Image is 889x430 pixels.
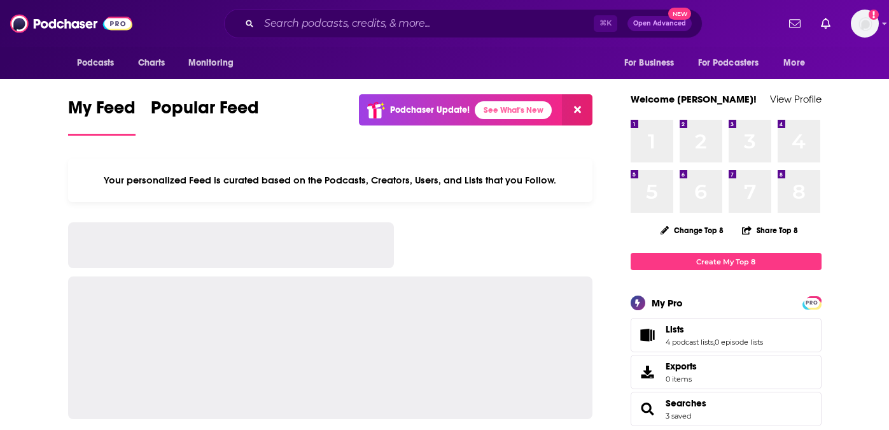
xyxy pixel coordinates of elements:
[666,338,713,347] a: 4 podcast lists
[741,218,799,243] button: Share Top 8
[715,338,763,347] a: 0 episode lists
[770,93,822,105] a: View Profile
[130,51,173,75] a: Charts
[627,16,692,31] button: Open AdvancedNew
[179,51,250,75] button: open menu
[851,10,879,38] span: Logged in as teisenbe
[631,253,822,270] a: Create My Top 8
[784,13,806,34] a: Show notifications dropdown
[713,338,715,347] span: ,
[624,54,675,72] span: For Business
[151,97,259,136] a: Popular Feed
[666,412,691,420] a: 3 saved
[68,51,131,75] button: open menu
[68,97,136,126] span: My Feed
[666,324,763,335] a: Lists
[690,51,778,75] button: open menu
[475,101,552,119] a: See What's New
[224,9,703,38] div: Search podcasts, credits, & more...
[68,159,593,202] div: Your personalized Feed is curated based on the Podcasts, Creators, Users, and Lists that you Follow.
[594,15,617,32] span: ⌘ K
[390,104,470,115] p: Podchaser Update!
[652,297,683,309] div: My Pro
[68,97,136,136] a: My Feed
[666,324,684,335] span: Lists
[635,400,661,418] a: Searches
[653,222,732,238] button: Change Top 8
[666,361,697,372] span: Exports
[77,54,115,72] span: Podcasts
[631,318,822,352] span: Lists
[635,326,661,344] a: Lists
[666,375,697,383] span: 0 items
[668,8,691,20] span: New
[10,11,132,36] img: Podchaser - Follow, Share and Rate Podcasts
[631,392,822,426] span: Searches
[615,51,690,75] button: open menu
[151,97,259,126] span: Popular Feed
[666,398,706,409] a: Searches
[804,298,820,308] span: PRO
[698,54,759,72] span: For Podcasters
[816,13,836,34] a: Show notifications dropdown
[631,355,822,389] a: Exports
[188,54,234,72] span: Monitoring
[259,13,594,34] input: Search podcasts, credits, & more...
[635,363,661,381] span: Exports
[138,54,165,72] span: Charts
[783,54,805,72] span: More
[804,297,820,307] a: PRO
[633,20,686,27] span: Open Advanced
[851,10,879,38] img: User Profile
[851,10,879,38] button: Show profile menu
[631,93,757,105] a: Welcome [PERSON_NAME]!
[774,51,821,75] button: open menu
[869,10,879,20] svg: Add a profile image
